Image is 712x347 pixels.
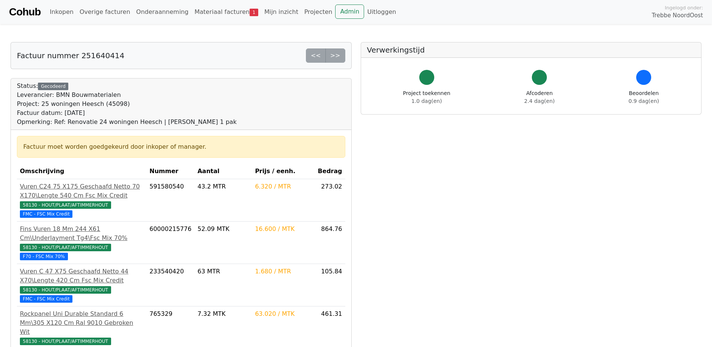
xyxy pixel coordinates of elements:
[20,267,143,303] a: Vuren C 47 X75 Geschaafd Netto 44 X70\Lengte 420 Cm Fsc Mix Credit58130 - HOUT/PLAAT/AFTIMMERHOUT...
[524,98,555,104] span: 2.4 dag(en)
[23,142,339,151] div: Factuur moet worden goedgekeurd door inkoper of manager.
[20,201,111,209] span: 58130 - HOUT/PLAAT/AFTIMMERHOUT
[197,225,249,234] div: 52.09 MTK
[20,295,72,303] span: FMC - FSC Mix Credit
[255,267,311,276] div: 1.680 / MTR
[314,264,345,306] td: 105.84
[20,244,111,251] span: 58130 - HOUT/PLAAT/AFTIMMERHOUT
[17,81,236,127] div: Status:
[403,89,450,105] div: Project toekennen
[367,45,695,54] h5: Verwerkingstijd
[146,222,194,264] td: 60000215776
[301,5,336,20] a: Projecten
[191,5,261,20] a: Materiaal facturen1
[255,182,311,191] div: 6.320 / MTR
[146,264,194,306] td: 233540420
[20,286,111,294] span: 58130 - HOUT/PLAAT/AFTIMMERHOUT
[146,164,194,179] th: Nummer
[133,5,191,20] a: Onderaanneming
[252,164,314,179] th: Prijs / eenh.
[197,309,249,318] div: 7.32 MTK
[335,5,364,19] a: Admin
[524,89,555,105] div: Afcoderen
[255,225,311,234] div: 16.600 / MTK
[17,100,236,109] div: Project: 25 woningen Heesch (45098)
[665,4,703,11] span: Ingelogd onder:
[47,5,76,20] a: Inkopen
[20,182,143,200] div: Vuren C24 75 X175 Geschaafd Netto 70 X170\Lengte 540 Cm Fsc Mix Credit
[20,309,143,345] a: Rockpanel Uni Durable Standard 6 Mm\305 X120 Cm Ral 9010 Gebroken Wit58130 - HOUT/PLAAT/AFTIMMERHOUT
[20,338,111,345] span: 58130 - HOUT/PLAAT/AFTIMMERHOUT
[20,225,143,261] a: Fins Vuren 18 Mm 244 X61 Cm\Underlayment Tg4\Fsc Mix 70%58130 - HOUT/PLAAT/AFTIMMERHOUT F70 - FSC...
[20,182,143,218] a: Vuren C24 75 X175 Geschaafd Netto 70 X170\Lengte 540 Cm Fsc Mix Credit58130 - HOUT/PLAAT/AFTIMMER...
[17,164,146,179] th: Omschrijving
[261,5,301,20] a: Mijn inzicht
[197,267,249,276] div: 63 MTR
[314,179,345,222] td: 273.02
[20,267,143,285] div: Vuren C 47 X75 Geschaafd Netto 44 X70\Lengte 420 Cm Fsc Mix Credit
[197,182,249,191] div: 43.2 MTR
[364,5,399,20] a: Uitloggen
[17,91,236,100] div: Leverancier: BMN Bouwmaterialen
[411,98,442,104] span: 1.0 dag(en)
[629,89,659,105] div: Beoordelen
[20,253,68,260] span: F70 - FSC Mix 70%
[9,3,41,21] a: Cohub
[20,225,143,243] div: Fins Vuren 18 Mm 244 X61 Cm\Underlayment Tg4\Fsc Mix 70%
[20,309,143,336] div: Rockpanel Uni Durable Standard 6 Mm\305 X120 Cm Ral 9010 Gebroken Wit
[17,51,124,60] h5: Factuur nummer 251640414
[314,222,345,264] td: 864.76
[652,11,703,20] span: Trebbe NoordOost
[146,179,194,222] td: 591580540
[255,309,311,318] div: 63.020 / MTK
[77,5,133,20] a: Overige facturen
[38,83,68,90] div: Gecodeerd
[17,109,236,118] div: Factuur datum: [DATE]
[250,9,258,16] span: 1
[314,164,345,179] th: Bedrag
[20,210,72,218] span: FMC - FSC Mix Credit
[629,98,659,104] span: 0.9 dag(en)
[17,118,236,127] div: Opmerking: Ref: Renovatie 24 woningen Heesch | [PERSON_NAME] 1 pak
[194,164,252,179] th: Aantal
